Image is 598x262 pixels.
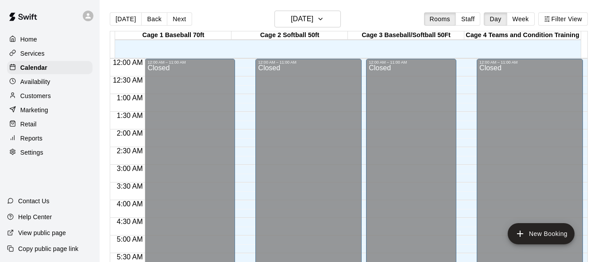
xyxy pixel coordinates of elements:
[455,12,481,26] button: Staff
[115,165,145,172] span: 3:00 AM
[369,60,454,65] div: 12:00 AM – 11:00 AM
[20,91,51,100] p: Customers
[115,235,145,243] span: 5:00 AM
[20,77,50,86] p: Availability
[115,112,145,119] span: 1:30 AM
[20,35,37,44] p: Home
[18,197,50,205] p: Contact Us
[7,61,93,74] a: Calendar
[115,31,231,40] div: Cage 1 Baseball 70ft
[484,12,507,26] button: Day
[7,89,93,103] a: Customers
[291,13,313,25] h6: [DATE]
[20,49,45,58] p: Services
[20,63,47,72] p: Calendar
[7,75,93,88] a: Availability
[18,213,52,221] p: Help Center
[111,76,145,84] span: 12:30 AM
[115,218,145,225] span: 4:30 AM
[141,12,167,26] button: Back
[115,200,145,208] span: 4:00 AM
[7,103,93,117] a: Marketing
[111,59,145,66] span: 12:00 AM
[508,223,575,244] button: add
[538,12,588,26] button: Filter View
[258,60,359,65] div: 12:00 AM – 11:00 AM
[7,146,93,159] a: Settings
[7,132,93,145] a: Reports
[507,12,535,26] button: Week
[115,182,145,190] span: 3:30 AM
[231,31,348,40] div: Cage 2 Softball 50ft
[424,12,456,26] button: Rooms
[18,228,66,237] p: View public page
[110,12,142,26] button: [DATE]
[20,134,42,143] p: Reports
[20,120,37,129] p: Retail
[7,118,93,131] a: Retail
[479,60,580,65] div: 12:00 AM – 11:00 AM
[115,147,145,155] span: 2:30 AM
[20,106,48,114] p: Marketing
[348,31,464,40] div: Cage 3 Baseball/Softball 50Ft
[464,31,581,40] div: Cage 4 Teams and Condition Training
[7,33,93,46] a: Home
[115,94,145,102] span: 1:00 AM
[167,12,192,26] button: Next
[115,129,145,137] span: 2:00 AM
[7,47,93,60] a: Services
[274,11,341,27] button: [DATE]
[18,244,78,253] p: Copy public page link
[147,60,232,65] div: 12:00 AM – 11:00 AM
[115,253,145,261] span: 5:30 AM
[20,148,43,157] p: Settings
